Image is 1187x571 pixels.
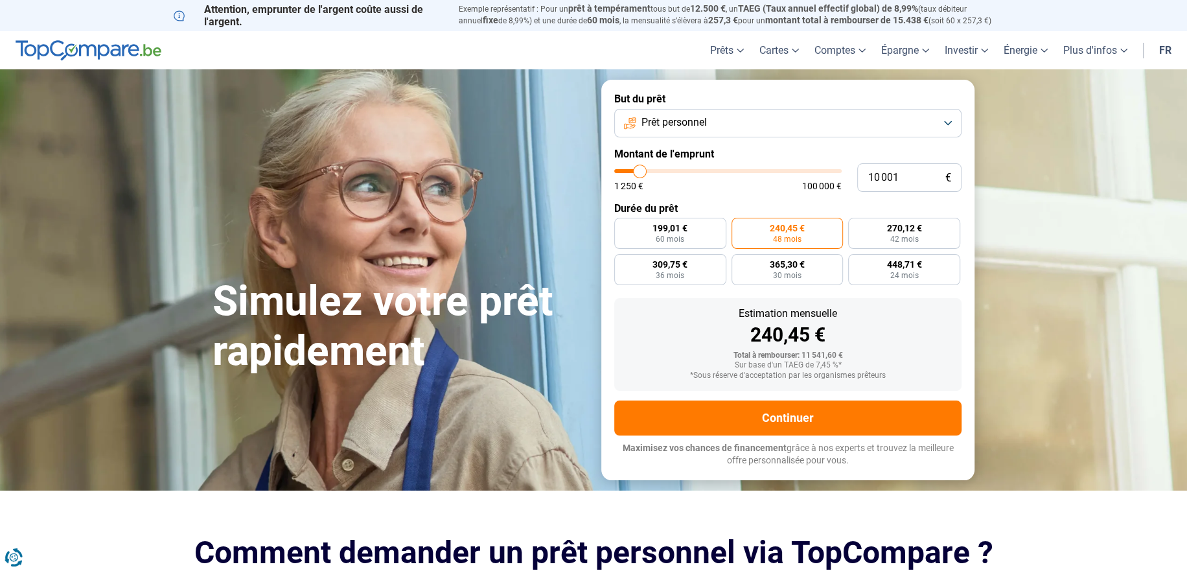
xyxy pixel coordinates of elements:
[614,401,962,436] button: Continuer
[625,371,951,380] div: *Sous réserve d'acceptation par les organismes prêteurs
[459,3,1013,27] p: Exemple représentatif : Pour un tous but de , un (taux débiteur annuel de 8,99%) et une durée de ...
[174,3,443,28] p: Attention, emprunter de l'argent coûte aussi de l'argent.
[656,272,684,279] span: 36 mois
[890,235,919,243] span: 42 mois
[483,15,498,25] span: fixe
[614,93,962,105] label: But du prêt
[773,235,801,243] span: 48 mois
[652,224,687,233] span: 199,01 €
[1151,31,1179,69] a: fr
[623,443,787,453] span: Maximisez vos chances de financement
[625,361,951,370] div: Sur base d'un TAEG de 7,45 %*
[873,31,937,69] a: Épargne
[614,109,962,137] button: Prêt personnel
[887,260,922,269] span: 448,71 €
[16,40,161,61] img: TopCompare
[773,272,801,279] span: 30 mois
[945,172,951,183] span: €
[802,181,842,191] span: 100 000 €
[807,31,873,69] a: Comptes
[614,202,962,215] label: Durée du prêt
[614,181,643,191] span: 1 250 €
[887,224,922,233] span: 270,12 €
[770,224,805,233] span: 240,45 €
[996,31,1055,69] a: Énergie
[614,148,962,160] label: Montant de l'emprunt
[641,115,707,130] span: Prêt personnel
[890,272,919,279] span: 24 mois
[652,260,687,269] span: 309,75 €
[765,15,928,25] span: montant total à rembourser de 15.438 €
[174,535,1013,570] h2: Comment demander un prêt personnel via TopCompare ?
[625,309,951,319] div: Estimation mensuelle
[625,325,951,345] div: 240,45 €
[752,31,807,69] a: Cartes
[770,260,805,269] span: 365,30 €
[708,15,738,25] span: 257,3 €
[937,31,996,69] a: Investir
[1055,31,1135,69] a: Plus d'infos
[738,3,918,14] span: TAEG (Taux annuel effectif global) de 8,99%
[568,3,651,14] span: prêt à tempérament
[614,442,962,467] p: grâce à nos experts et trouvez la meilleure offre personnalisée pour vous.
[702,31,752,69] a: Prêts
[587,15,619,25] span: 60 mois
[625,351,951,360] div: Total à rembourser: 11 541,60 €
[213,277,586,377] h1: Simulez votre prêt rapidement
[656,235,684,243] span: 60 mois
[690,3,726,14] span: 12.500 €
